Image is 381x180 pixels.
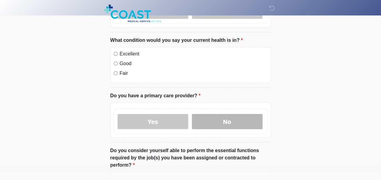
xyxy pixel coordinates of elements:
input: Fair [114,71,118,75]
label: Do you consider yourself able to perform the essential functions required by the job(s) you have ... [110,147,271,169]
input: Excellent [114,52,118,56]
label: What condition would you say your current health is in? [110,37,243,44]
label: Fair [120,70,268,77]
label: Excellent [120,50,268,58]
img: Coast Medical Service Logo [104,5,161,22]
label: Do you have a primary care provider? [110,92,201,99]
label: Yes [118,114,188,129]
input: Good [114,62,118,65]
label: Good [120,60,268,67]
label: No [192,114,262,129]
